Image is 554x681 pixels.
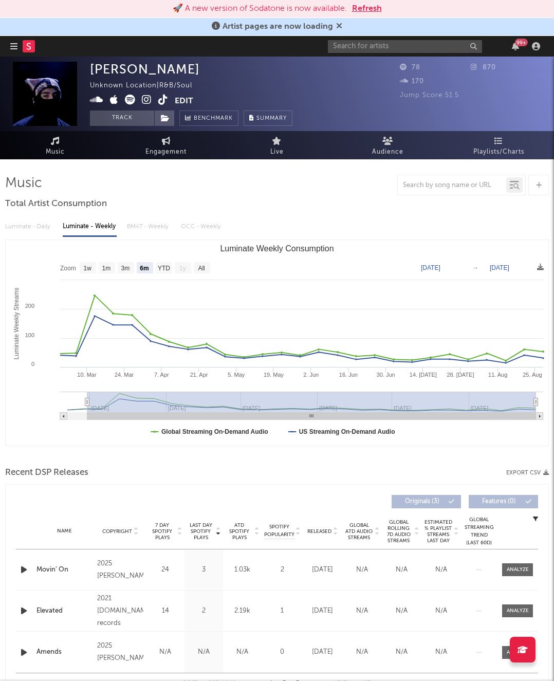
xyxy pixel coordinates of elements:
span: Features ( 0 ) [475,499,523,505]
div: 2025 [PERSON_NAME] [97,640,143,665]
div: 2021 [DOMAIN_NAME] records [97,593,143,630]
text: All [198,265,205,272]
span: Global ATD Audio Streams [345,522,373,541]
span: Live [270,146,284,158]
text: Luminate Weekly Streams [13,288,20,360]
a: Playlists/Charts [443,131,554,159]
a: Amends [36,647,92,657]
span: 870 [471,64,496,71]
text: 200 [25,303,34,309]
div: 24 [149,565,182,575]
div: N/A [384,647,419,657]
text: YTD [158,265,170,272]
div: [DATE] [305,565,340,575]
div: 3 [187,565,220,575]
div: N/A [149,647,182,657]
span: 170 [400,78,424,85]
div: 0 [264,647,300,657]
input: Search for artists [328,40,482,53]
span: Recent DSP Releases [5,467,88,479]
span: 78 [400,64,420,71]
div: N/A [384,606,419,616]
a: Elevated [36,606,92,616]
div: N/A [345,647,379,657]
div: N/A [384,565,419,575]
text: 1m [102,265,111,272]
text: 28. [DATE] [447,372,474,378]
text: 16. Jun [339,372,358,378]
span: Music [46,146,65,158]
span: Engagement [145,146,187,158]
a: Engagement [111,131,222,159]
span: Playlists/Charts [473,146,524,158]
span: Jump Score: 51.5 [400,92,459,99]
div: 2025 [PERSON_NAME] [97,558,143,582]
div: Unknown Location | R&B/Soul [90,80,204,92]
text: Global Streaming On-Demand Audio [161,428,268,435]
div: N/A [424,606,458,616]
text: US Streaming On-Demand Audio [299,428,395,435]
text: 2. Jun [303,372,319,378]
button: Summary [244,111,292,126]
text: 1w [84,265,92,272]
a: Live [221,131,333,159]
span: Estimated % Playlist Streams Last Day [424,519,452,544]
text: [DATE] [490,264,509,271]
button: Features(0) [469,495,538,508]
div: Movin' On [36,565,92,575]
text: 1y [179,265,186,272]
text: 19. May [264,372,284,378]
text: Luminate Weekly Consumption [220,244,334,253]
span: Audience [372,146,403,158]
span: Copyright [102,528,132,535]
text: 3m [121,265,130,272]
div: N/A [187,647,220,657]
span: Last Day Spotify Plays [187,522,214,541]
span: ATD Spotify Plays [226,522,253,541]
div: 2.19k [226,606,259,616]
div: 2 [264,565,300,575]
span: Global Rolling 7D Audio Streams [384,519,413,544]
div: 2 [187,606,220,616]
div: Luminate - Weekly [63,218,117,235]
span: Dismiss [336,23,342,31]
div: [PERSON_NAME] [90,62,200,77]
button: Refresh [352,3,382,15]
text: 25. Aug [523,372,542,378]
button: Track [90,111,154,126]
div: 99 + [515,39,528,46]
text: 14. [DATE] [410,372,437,378]
div: N/A [345,565,379,575]
input: Search by song name or URL [398,181,506,190]
span: 7 Day Spotify Plays [149,522,176,541]
text: 6m [140,265,149,272]
text: 30. Jun [377,372,395,378]
span: Benchmark [194,113,233,125]
text: 21. Apr [190,372,208,378]
a: Audience [333,131,444,159]
button: Originals(3) [392,495,461,508]
div: 1 [264,606,300,616]
span: Summary [256,116,287,121]
div: N/A [424,565,458,575]
text: [DATE] [421,264,440,271]
div: N/A [424,647,458,657]
button: 99+ [512,42,519,50]
div: N/A [345,606,379,616]
text: 11. Aug [488,372,507,378]
div: Name [36,527,92,535]
span: Spotify Popularity [264,523,294,539]
text: 100 [25,332,34,338]
span: Artist pages are now loading [223,23,333,31]
text: 5. May [228,372,245,378]
svg: Luminate Weekly Consumption [6,240,548,446]
div: Global Streaming Trend (Last 60D) [464,516,494,547]
text: → [472,264,478,271]
button: Export CSV [506,470,549,476]
div: 🚀 A new version of Sodatone is now available. [173,3,347,15]
text: 24. Mar [115,372,134,378]
div: 1.03k [226,565,259,575]
span: Originals ( 3 ) [398,499,446,505]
